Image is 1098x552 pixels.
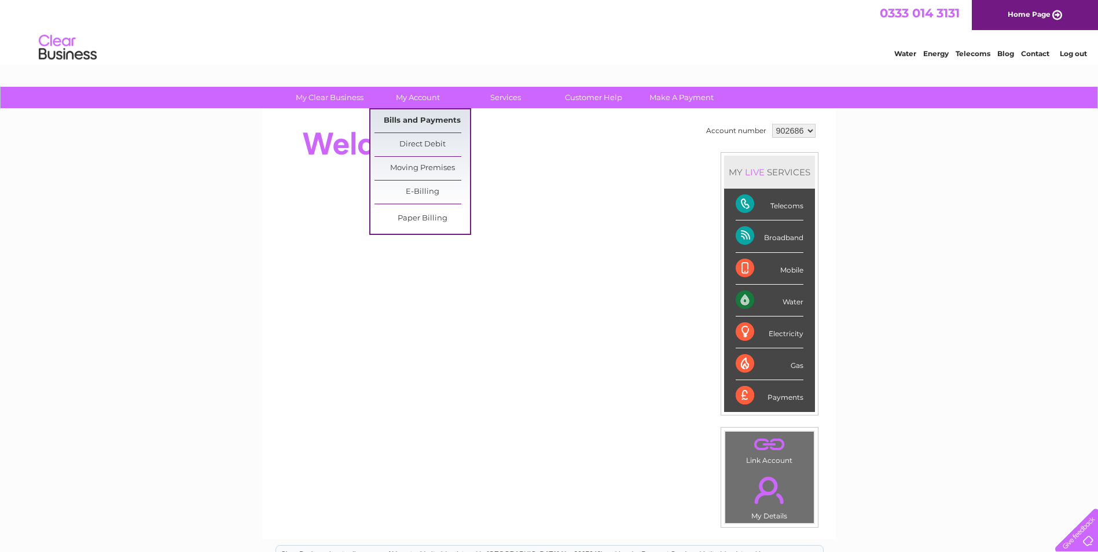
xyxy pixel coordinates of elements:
[736,380,803,411] div: Payments
[725,431,814,468] td: Link Account
[997,49,1014,58] a: Blog
[736,189,803,220] div: Telecoms
[703,121,769,141] td: Account number
[374,133,470,156] a: Direct Debit
[458,87,553,108] a: Services
[880,6,960,20] a: 0333 014 3131
[1060,49,1087,58] a: Log out
[370,87,465,108] a: My Account
[736,348,803,380] div: Gas
[374,181,470,204] a: E-Billing
[736,253,803,285] div: Mobile
[374,207,470,230] a: Paper Billing
[725,467,814,524] td: My Details
[38,30,97,65] img: logo.png
[374,109,470,133] a: Bills and Payments
[724,156,815,189] div: MY SERVICES
[282,87,377,108] a: My Clear Business
[894,49,916,58] a: Water
[276,6,823,56] div: Clear Business is a trading name of Verastar Limited (registered in [GEOGRAPHIC_DATA] No. 3667643...
[728,435,811,455] a: .
[956,49,990,58] a: Telecoms
[736,317,803,348] div: Electricity
[728,470,811,510] a: .
[546,87,641,108] a: Customer Help
[743,167,767,178] div: LIVE
[374,157,470,180] a: Moving Premises
[634,87,729,108] a: Make A Payment
[736,285,803,317] div: Water
[736,220,803,252] div: Broadband
[1021,49,1049,58] a: Contact
[923,49,949,58] a: Energy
